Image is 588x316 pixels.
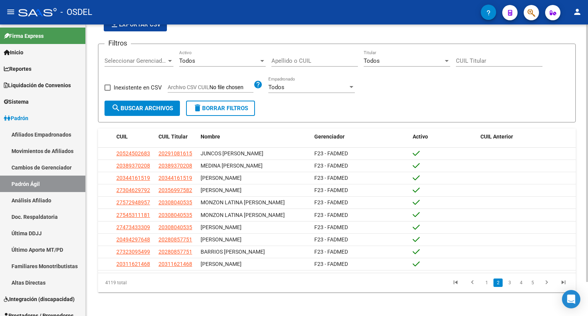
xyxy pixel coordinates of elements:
[573,7,582,16] mat-icon: person
[110,21,161,28] span: Exportar CSV
[114,83,162,92] span: Inexistente en CSV
[158,236,192,243] span: 20280857751
[4,32,44,40] span: Firma Express
[116,261,150,267] span: 20311621468
[116,236,150,243] span: 20494297648
[516,279,526,287] a: 4
[201,212,285,218] span: MONZON LATINA [PERSON_NAME]
[556,279,571,287] a: go to last page
[492,276,504,289] li: page 2
[465,279,480,287] a: go to previous page
[562,290,580,308] div: Open Intercom Messenger
[314,224,348,230] span: F23 - FADMED
[4,48,23,57] span: Inicio
[116,212,150,218] span: 27545311181
[186,101,255,116] button: Borrar Filtros
[364,57,380,64] span: Todos
[155,129,198,145] datatable-header-cell: CUIL Titular
[179,57,195,64] span: Todos
[314,212,348,218] span: F23 - FADMED
[268,84,284,91] span: Todos
[201,134,220,140] span: Nombre
[105,38,131,49] h3: Filtros
[158,187,192,193] span: 20356997582
[448,279,463,287] a: go to first page
[314,134,345,140] span: Gerenciador
[158,212,192,218] span: 20308040535
[314,150,348,156] span: F23 - FADMED
[527,276,538,289] li: page 5
[201,199,285,205] span: MONZON LATINA [PERSON_NAME]
[201,261,242,267] span: [PERSON_NAME]
[113,129,155,145] datatable-header-cell: CUIL
[201,249,265,255] span: BARRIOS [PERSON_NAME]
[168,84,209,90] span: Archivo CSV CUIL
[201,224,242,230] span: [PERSON_NAME]
[158,224,192,230] span: 20308040535
[116,249,150,255] span: 27323095499
[314,236,348,243] span: F23 - FADMED
[493,279,503,287] a: 2
[116,134,128,140] span: CUIL
[104,18,167,31] button: Exportar CSV
[201,163,263,169] span: MEDINA [PERSON_NAME]
[253,80,263,89] mat-icon: help
[314,175,348,181] span: F23 - FADMED
[539,279,554,287] a: go to next page
[515,276,527,289] li: page 4
[504,276,515,289] li: page 3
[314,187,348,193] span: F23 - FADMED
[528,279,537,287] a: 5
[314,163,348,169] span: F23 - FADMED
[314,199,348,205] span: F23 - FADMED
[201,150,263,156] span: JUNCOS [PERSON_NAME]
[116,150,150,156] span: 20524502683
[4,295,75,303] span: Integración (discapacidad)
[60,4,92,21] span: - OSDEL
[193,105,248,112] span: Borrar Filtros
[116,163,150,169] span: 20389370208
[4,65,31,73] span: Reportes
[116,224,150,230] span: 27473433309
[116,175,150,181] span: 20344161519
[201,187,242,193] span: [PERSON_NAME]
[158,134,188,140] span: CUIL Titular
[158,163,192,169] span: 20389370208
[4,98,29,106] span: Sistema
[116,199,150,205] span: 27572948957
[105,101,180,116] button: Buscar Archivos
[482,279,491,287] a: 1
[201,175,242,181] span: [PERSON_NAME]
[410,129,477,145] datatable-header-cell: Activo
[4,81,71,90] span: Liquidación de Convenios
[193,103,202,112] mat-icon: delete
[158,199,192,205] span: 20308040535
[158,249,192,255] span: 20280857751
[198,129,311,145] datatable-header-cell: Nombre
[311,129,410,145] datatable-header-cell: Gerenciador
[116,187,150,193] span: 27304629792
[158,175,192,181] span: 20344161519
[480,134,513,140] span: CUIL Anterior
[98,273,192,292] div: 4119 total
[314,261,348,267] span: F23 - FADMED
[158,150,192,156] span: 20291081615
[209,84,253,91] input: Archivo CSV CUIL
[4,114,28,122] span: Padrón
[111,103,121,112] mat-icon: search
[477,129,576,145] datatable-header-cell: CUIL Anterior
[201,236,242,243] span: [PERSON_NAME]
[6,7,15,16] mat-icon: menu
[481,276,492,289] li: page 1
[105,57,167,64] span: Seleccionar Gerenciador
[413,134,428,140] span: Activo
[314,249,348,255] span: F23 - FADMED
[505,279,514,287] a: 3
[111,105,173,112] span: Buscar Archivos
[158,261,192,267] span: 20311621468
